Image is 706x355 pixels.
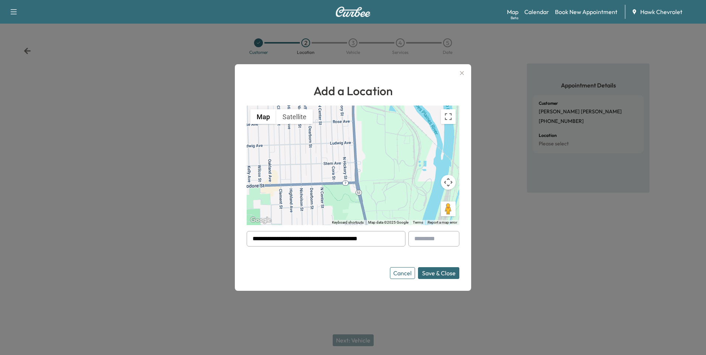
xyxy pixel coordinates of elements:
a: Book New Appointment [555,7,617,16]
a: Open this area in Google Maps (opens a new window) [249,216,273,225]
a: MapBeta [507,7,518,16]
button: Show satellite imagery [276,109,313,124]
button: Map camera controls [441,175,456,190]
img: Curbee Logo [335,7,371,17]
button: Keyboard shortcuts [332,220,364,225]
a: Report a map error [428,220,457,224]
img: Google [249,216,273,225]
span: Map data ©2025 Google [368,220,408,224]
a: Calendar [524,7,549,16]
button: Drag Pegman onto the map to open Street View [441,201,456,216]
button: Show street map [250,109,276,124]
span: Hawk Chevrolet [640,7,682,16]
button: Cancel [390,267,415,279]
a: Terms (opens in new tab) [413,220,423,224]
button: Toggle fullscreen view [441,109,456,124]
button: Save & Close [418,267,459,279]
div: Beta [511,15,518,21]
h1: Add a Location [247,82,459,100]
